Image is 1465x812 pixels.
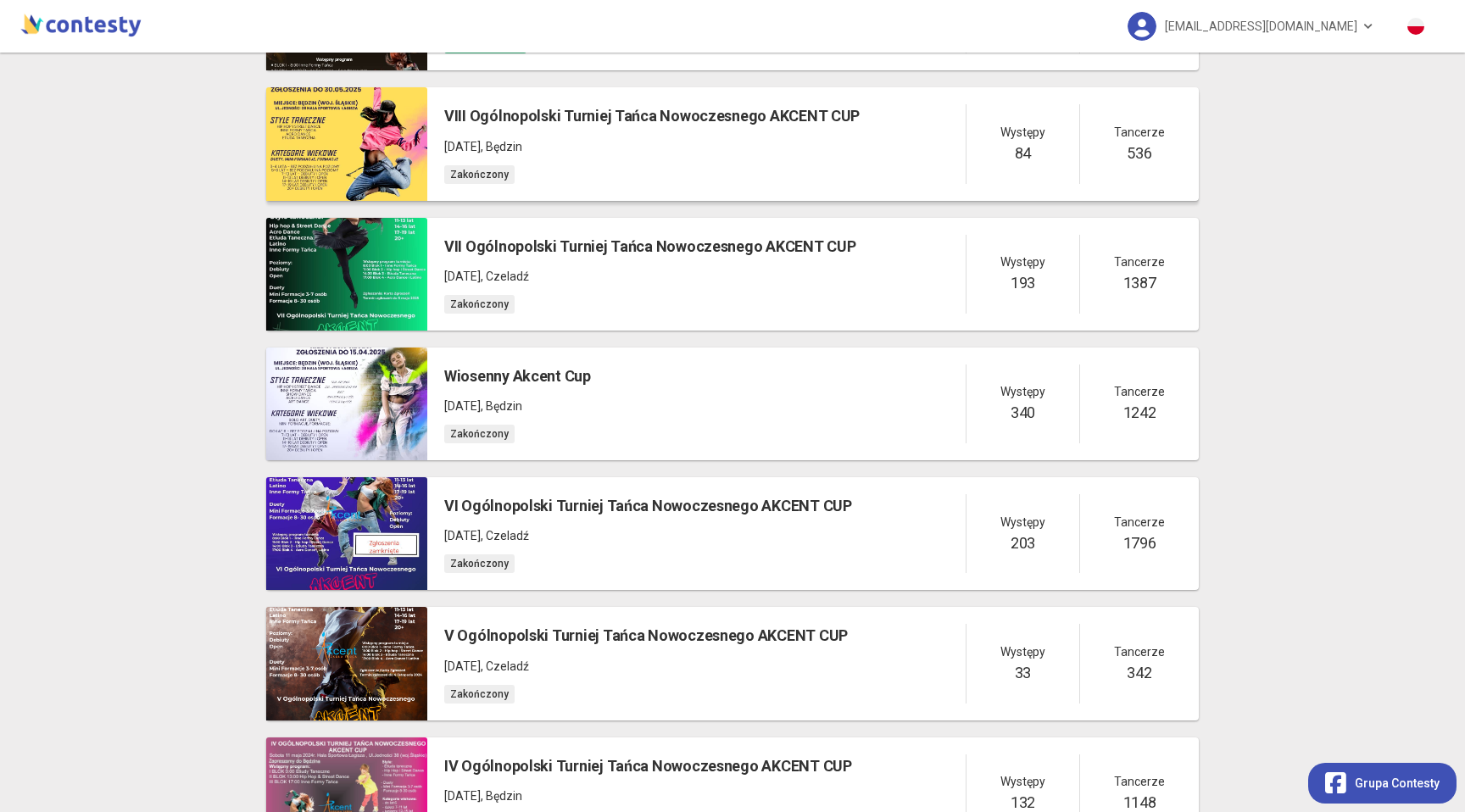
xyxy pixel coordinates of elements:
[444,494,852,518] h5: VI Ogólnopolski Turniej Tańca Nowoczesnego AKCENT CUP
[444,140,481,153] span: [DATE]
[1011,401,1035,425] h5: 340
[1011,271,1035,295] h5: 193
[1165,8,1357,44] span: [EMAIL_ADDRESS][DOMAIN_NAME]
[1114,382,1165,401] span: Tancerze
[444,235,855,259] h5: VII Ogólnopolski Turniej Tańca Nowoczesnego AKCENT CUP
[444,754,852,778] h5: IV Ogólnopolski Turniej Tańca Nowoczesnego AKCENT CUP
[481,789,522,803] span: , Będzin
[444,425,515,443] span: Zakończony
[1123,271,1156,295] h5: 1387
[1123,531,1156,555] h5: 1796
[481,399,522,413] span: , Będzin
[444,270,481,283] span: [DATE]
[444,624,848,648] h5: V Ogólnopolski Turniej Tańca Nowoczesnego AKCENT CUP
[444,165,515,184] span: Zakończony
[1000,642,1045,661] span: Występy
[1114,513,1165,531] span: Tancerze
[444,789,481,803] span: [DATE]
[444,364,591,388] h5: Wiosenny Akcent Cup
[1000,253,1045,271] span: Występy
[1123,401,1156,425] h5: 1242
[1011,531,1035,555] h5: 203
[1127,661,1151,685] h5: 342
[444,104,860,128] h5: VIII Ogólnopolski Turniej Tańca Nowoczesnego AKCENT CUP
[1355,774,1440,793] span: Grupa Contesty
[481,270,529,283] span: , Czeladź
[444,529,481,542] span: [DATE]
[444,685,515,704] span: Zakończony
[481,659,529,673] span: , Czeladź
[1114,123,1165,142] span: Tancerze
[1127,142,1151,165] h5: 536
[444,399,481,413] span: [DATE]
[1000,123,1045,142] span: Występy
[1000,382,1045,401] span: Występy
[1000,513,1045,531] span: Występy
[1114,642,1165,661] span: Tancerze
[1015,661,1031,685] h5: 33
[481,140,522,153] span: , Będzin
[444,295,515,314] span: Zakończony
[444,554,515,573] span: Zakończony
[1114,253,1165,271] span: Tancerze
[444,659,481,673] span: [DATE]
[1114,772,1165,791] span: Tancerze
[481,529,529,542] span: , Czeladź
[1015,142,1031,165] h5: 84
[1000,772,1045,791] span: Występy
